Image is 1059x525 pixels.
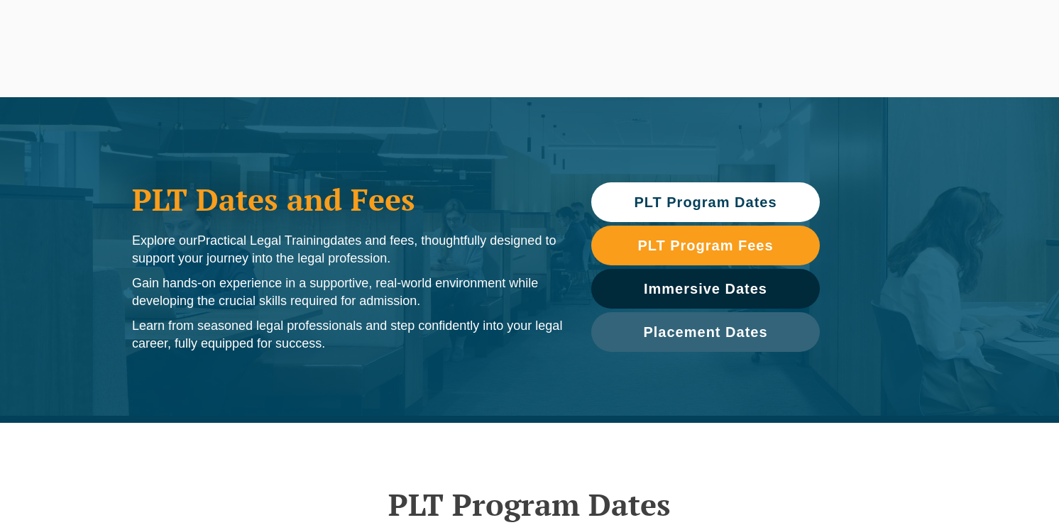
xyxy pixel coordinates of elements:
span: PLT Program Dates [634,195,777,209]
span: Practical Legal Training [197,233,330,248]
span: Immersive Dates [644,282,767,296]
p: Learn from seasoned legal professionals and step confidently into your legal career, fully equipp... [132,317,563,353]
a: Immersive Dates [591,269,820,309]
a: PLT Program Dates [591,182,820,222]
h1: PLT Dates and Fees [132,182,563,217]
h2: PLT Program Dates [125,487,934,522]
p: Gain hands-on experience in a supportive, real-world environment while developing the crucial ski... [132,275,563,310]
span: PLT Program Fees [637,238,773,253]
p: Explore our dates and fees, thoughtfully designed to support your journey into the legal profession. [132,232,563,267]
span: Placement Dates [643,325,767,339]
a: PLT Program Fees [591,226,820,265]
a: Placement Dates [591,312,820,352]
